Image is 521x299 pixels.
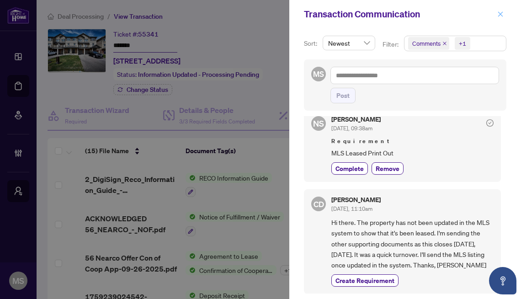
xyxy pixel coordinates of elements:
[331,125,372,132] span: [DATE], 09:38am
[331,197,381,203] h5: [PERSON_NAME]
[459,39,466,48] div: +1
[304,38,319,48] p: Sort:
[313,117,324,130] span: NS
[331,274,399,287] button: Create Requirement
[497,11,504,17] span: close
[331,162,368,175] button: Complete
[383,39,400,49] p: Filter:
[330,88,356,103] button: Post
[331,205,372,212] span: [DATE], 11:10am
[331,148,494,158] span: MLS Leased Print Out
[331,137,494,146] span: Requirement
[313,198,324,210] span: CD
[313,68,324,80] span: MS
[372,162,404,175] button: Remove
[328,36,370,50] span: Newest
[304,7,494,21] div: Transaction Communication
[412,39,441,48] span: Comments
[331,217,494,271] span: Hi there. The property has not been updated in the MLS system to show that it's been leased. I'm ...
[335,276,394,285] span: Create Requirement
[331,116,381,123] h5: [PERSON_NAME]
[489,267,516,294] button: Open asap
[376,164,399,173] span: Remove
[486,119,494,127] span: check-circle
[442,41,447,46] span: close
[335,164,364,173] span: Complete
[408,37,449,50] span: Comments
